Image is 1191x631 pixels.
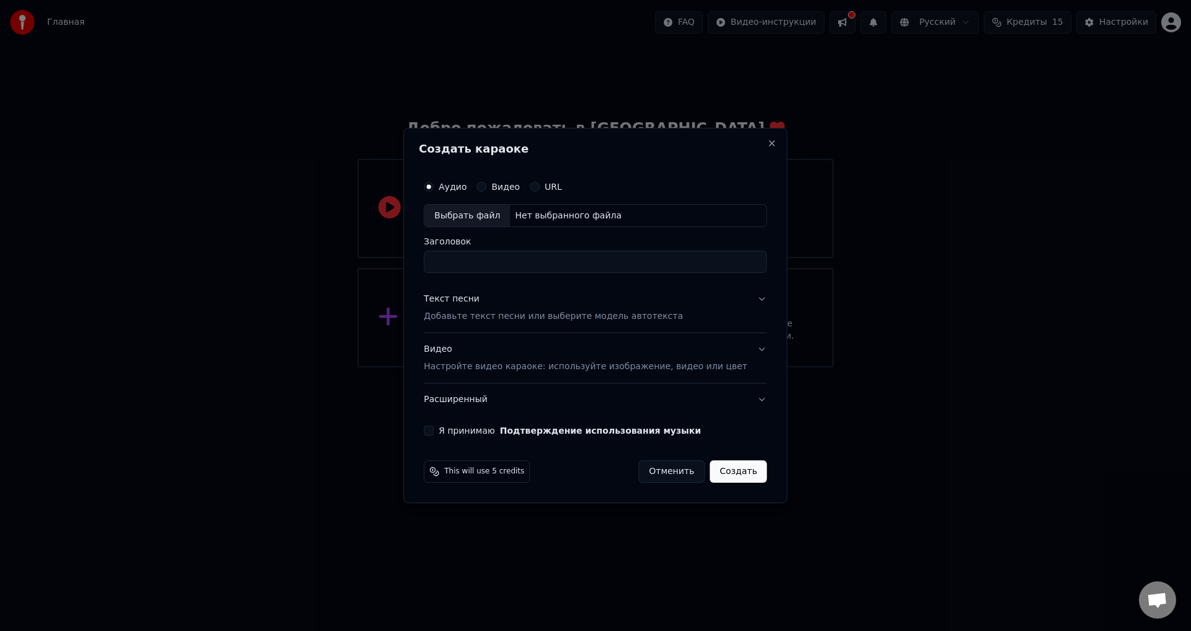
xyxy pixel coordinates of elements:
[424,360,747,373] p: Настройте видео караоке: используйте изображение, видео или цвет
[444,467,524,477] span: This will use 5 credits
[439,426,701,435] label: Я принимаю
[510,210,627,222] div: Нет выбранного файла
[439,182,466,191] label: Аудио
[710,460,767,483] button: Создать
[424,205,510,227] div: Выбрать файл
[419,143,772,154] h2: Создать караоке
[424,238,767,246] label: Заголовок
[491,182,520,191] label: Видео
[424,334,767,383] button: ВидеоНастройте видео караоке: используйте изображение, видео или цвет
[545,182,562,191] label: URL
[500,426,701,435] button: Я принимаю
[638,460,705,483] button: Отменить
[424,284,767,333] button: Текст песниДобавьте текст песни или выберите модель автотекста
[424,383,767,416] button: Расширенный
[424,311,683,323] p: Добавьте текст песни или выберите модель автотекста
[424,344,747,374] div: Видео
[424,293,480,306] div: Текст песни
